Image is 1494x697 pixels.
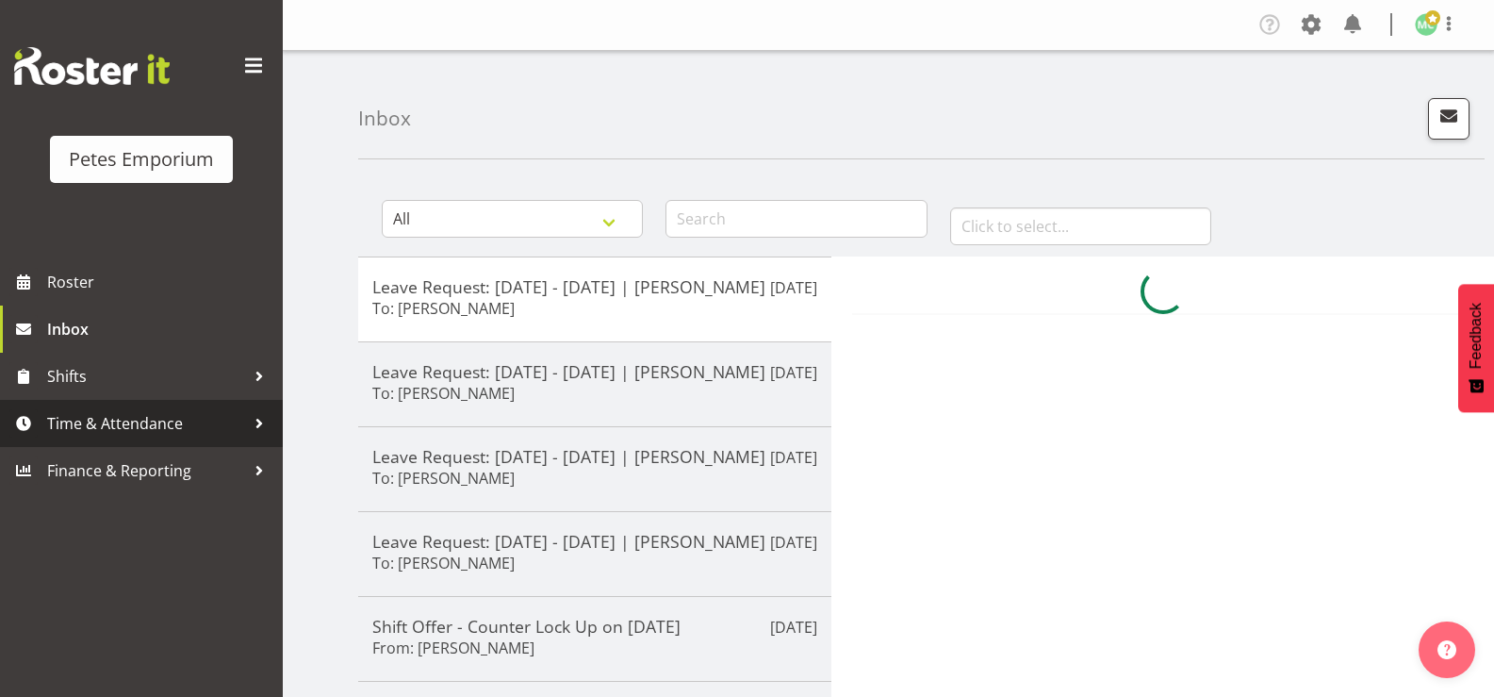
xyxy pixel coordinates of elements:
[47,409,245,438] span: Time & Attendance
[770,531,817,554] p: [DATE]
[69,145,214,174] div: Petes Emporium
[372,446,817,467] h5: Leave Request: [DATE] - [DATE] | [PERSON_NAME]
[372,531,817,552] h5: Leave Request: [DATE] - [DATE] | [PERSON_NAME]
[372,616,817,637] h5: Shift Offer - Counter Lock Up on [DATE]
[358,108,411,129] h4: Inbox
[1468,303,1485,369] span: Feedback
[372,639,534,657] h6: From: [PERSON_NAME]
[47,456,245,485] span: Finance & Reporting
[665,200,927,238] input: Search
[372,276,817,297] h5: Leave Request: [DATE] - [DATE] | [PERSON_NAME]
[372,299,515,318] h6: To: [PERSON_NAME]
[770,446,817,469] p: [DATE]
[47,362,245,390] span: Shifts
[770,361,817,384] p: [DATE]
[372,469,515,488] h6: To: [PERSON_NAME]
[770,276,817,299] p: [DATE]
[372,554,515,573] h6: To: [PERSON_NAME]
[47,315,273,343] span: Inbox
[1458,284,1494,412] button: Feedback - Show survey
[372,384,515,403] h6: To: [PERSON_NAME]
[770,616,817,639] p: [DATE]
[1437,640,1456,659] img: help-xxl-2.png
[47,268,273,296] span: Roster
[372,361,817,382] h5: Leave Request: [DATE] - [DATE] | [PERSON_NAME]
[1415,13,1437,36] img: melissa-cowen2635.jpg
[950,207,1211,245] input: Click to select...
[14,47,170,85] img: Rosterit website logo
